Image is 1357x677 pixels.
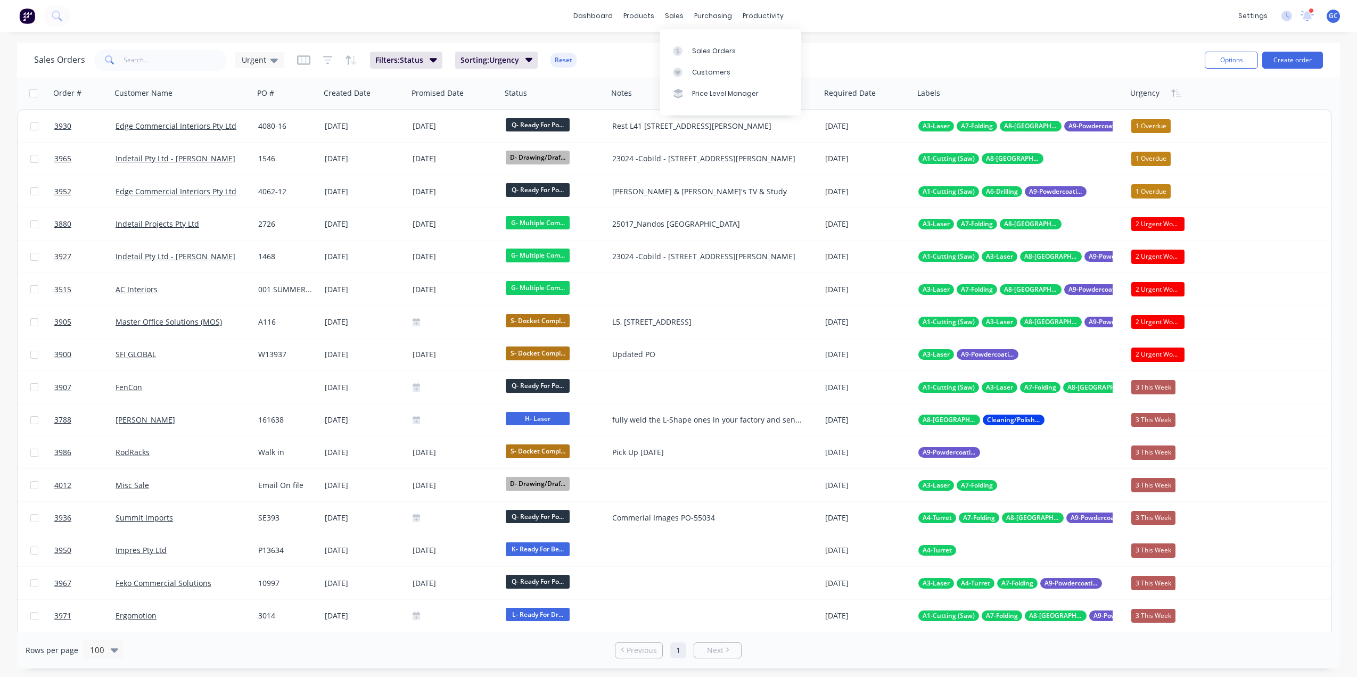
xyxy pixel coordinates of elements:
[986,186,1018,197] span: A6-Drilling
[612,513,807,523] div: Commerial Images PO-55034
[692,89,759,98] div: Price Level Manager
[325,284,404,295] div: [DATE]
[1131,152,1171,166] div: 1 Overdue
[550,53,577,68] button: Reset
[1131,609,1175,623] div: 3 This Week
[325,447,404,458] div: [DATE]
[54,284,71,295] span: 3515
[258,251,314,262] div: 1468
[1131,576,1175,590] div: 3 This Week
[615,645,662,656] a: Previous page
[54,306,116,338] a: 3905
[918,545,956,556] button: A4-Turret
[413,283,497,296] div: [DATE]
[918,610,1151,621] button: A1-Cutting (Saw)A7-FoldingA8-[GEOGRAPHIC_DATA]A9-Powdercoating
[918,153,1043,164] button: A1-Cutting (Saw)A8-[GEOGRAPHIC_DATA]
[825,121,910,131] div: [DATE]
[986,317,1013,327] span: A3-Laser
[413,478,497,492] div: [DATE]
[116,480,149,490] a: Misc Sale
[694,645,741,656] a: Next page
[923,219,950,229] span: A3-Laser
[54,317,71,327] span: 3905
[923,447,976,458] span: A9-Powdercoating
[506,444,570,458] span: S- Docket Compl...
[54,241,116,273] a: 3927
[825,480,910,491] div: [DATE]
[660,8,689,24] div: sales
[325,480,404,491] div: [DATE]
[258,121,314,131] div: 4080-16
[612,415,807,425] div: fully weld the L-Shape ones in your factory and send to site complete They will be craned up as 1...
[258,610,314,621] div: 3014
[1068,121,1122,131] span: A9-Powdercoating
[258,480,314,491] div: Email On file
[455,52,538,69] button: Sorting:Urgency
[1131,250,1185,263] div: 2 Urgent Works
[568,8,618,24] a: dashboard
[918,219,1062,229] button: A3-LaserA7-FoldingA8-[GEOGRAPHIC_DATA]
[370,52,442,69] button: Filters:Status
[1131,119,1171,133] div: 1 Overdue
[116,610,157,621] a: Ergomotion
[116,415,175,425] a: [PERSON_NAME]
[54,186,71,197] span: 3952
[54,219,71,229] span: 3880
[506,346,570,360] span: S- Docket Compl...
[54,371,116,403] a: 3907
[1131,282,1185,296] div: 2 Urgent Works
[325,251,404,262] div: [DATE]
[923,284,950,295] span: A3-Laser
[825,578,910,589] div: [DATE]
[1045,578,1098,589] span: A9-Powdercoating
[963,513,995,523] span: A7-Folding
[54,176,116,208] a: 3952
[506,510,570,523] span: Q- Ready For Po...
[1006,513,1059,523] span: A8-[GEOGRAPHIC_DATA]
[825,284,910,295] div: [DATE]
[375,55,423,65] span: Filters: Status
[258,545,314,556] div: P13634
[116,513,173,523] a: Summit Imports
[413,348,497,361] div: [DATE]
[923,610,975,621] span: A1-Cutting (Saw)
[1024,382,1056,393] span: A7-Folding
[54,338,116,370] a: 3900
[689,8,737,24] div: purchasing
[325,317,404,327] div: [DATE]
[1131,543,1175,557] div: 3 This Week
[506,575,570,588] span: Q- Ready For Po...
[987,415,1040,425] span: Cleaning/Polishing
[1233,8,1273,24] div: settings
[918,480,997,491] button: A3-LaserA7-Folding
[258,447,314,458] div: Walk in
[116,349,156,359] a: SFI GLOBAL
[961,578,990,589] span: A4-Turret
[918,251,1146,262] button: A1-Cutting (Saw)A3-LaserA8-[GEOGRAPHIC_DATA]A9-Powdercoating
[825,610,910,621] div: [DATE]
[825,153,910,164] div: [DATE]
[54,534,116,566] a: 3950
[1131,478,1175,492] div: 3 This Week
[506,151,570,164] span: D- Drawing/Draf...
[116,284,158,294] a: AC Interiors
[325,349,404,360] div: [DATE]
[986,251,1013,262] span: A3-Laser
[1131,511,1175,525] div: 3 This Week
[1131,315,1185,329] div: 2 Urgent Works
[54,110,116,142] a: 3930
[506,412,570,425] span: H- Laser
[116,317,222,327] a: Master Office Solutions (MOS)
[325,121,404,131] div: [DATE]
[923,415,976,425] span: A8-[GEOGRAPHIC_DATA]
[413,152,497,166] div: [DATE]
[1131,348,1185,361] div: 2 Urgent Works
[54,415,71,425] span: 3788
[116,153,235,163] a: Indetail Pty Ltd - [PERSON_NAME]
[918,317,1146,327] button: A1-Cutting (Saw)A3-LaserA8-[GEOGRAPHIC_DATA]A9-Powdercoating
[824,88,876,98] div: Required Date
[506,281,570,294] span: G- Multiple Com...
[627,645,657,656] span: Previous
[918,513,1128,523] button: A4-TurretA7-FoldingA8-[GEOGRAPHIC_DATA]A9-Powdercoating
[325,545,404,556] div: [DATE]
